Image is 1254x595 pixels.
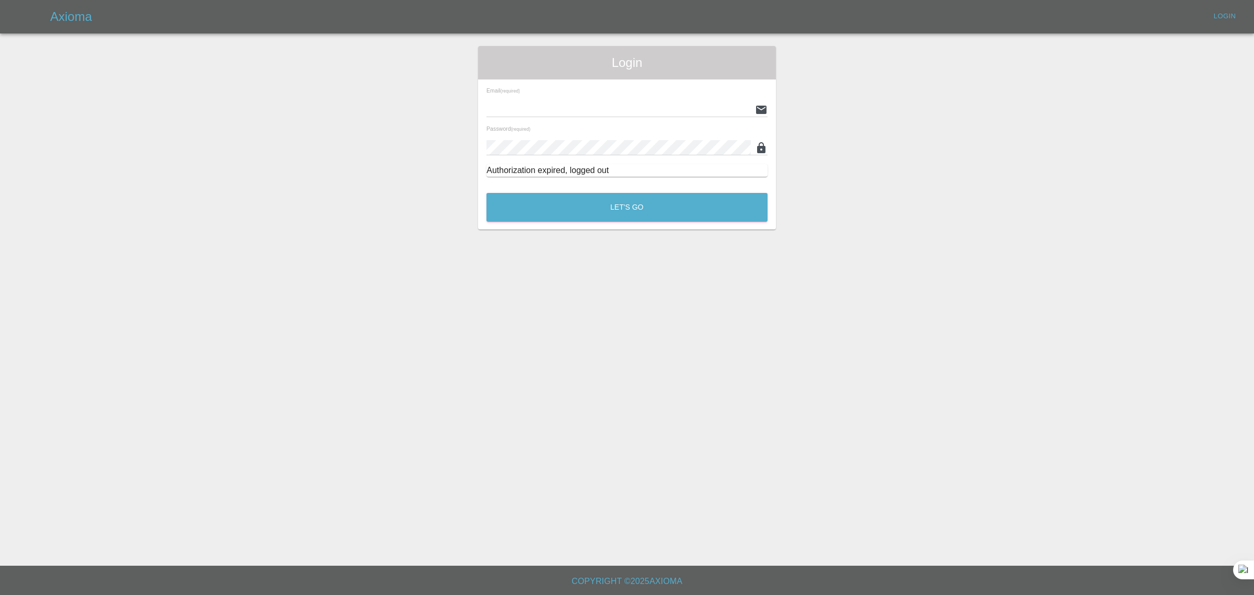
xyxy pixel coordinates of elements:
span: Password [486,125,530,132]
small: (required) [511,127,530,132]
h6: Copyright © 2025 Axioma [8,574,1246,589]
h5: Axioma [50,8,92,25]
small: (required) [501,89,520,94]
div: Authorization expired, logged out [486,164,768,177]
span: Login [486,54,768,71]
span: Email [486,87,520,94]
a: Login [1208,8,1241,25]
button: Let's Go [486,193,768,222]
